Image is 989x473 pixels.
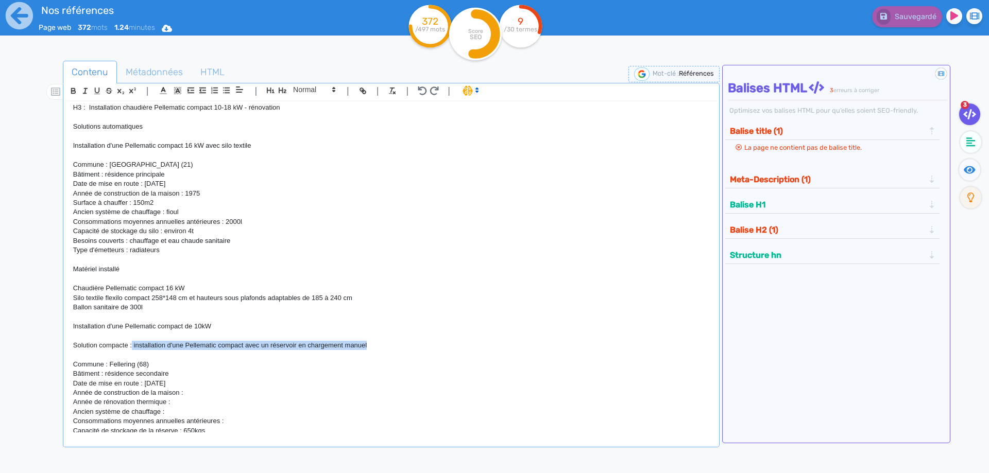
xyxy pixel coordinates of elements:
[727,171,928,188] button: Meta-Description (1)
[63,61,117,84] a: Contenu
[728,106,948,115] div: Optimisez vos balises HTML pour qu’elles soient SEO-friendly.
[73,246,709,255] p: Type d'émetteurs : radiateurs
[192,58,233,86] span: HTML
[73,397,709,407] p: Année de rénovation thermique :
[634,67,650,81] img: google-serp-logo.png
[415,26,445,33] tspan: /497 mots
[448,84,450,98] span: |
[504,26,538,33] tspan: /30 termes
[39,2,335,19] input: title
[73,303,709,312] p: Ballon sanitaire de 300l
[73,360,709,369] p: Commune : Fellering (68)
[653,69,679,77] span: Mot-clé :
[377,84,379,98] span: |
[39,23,71,32] span: Page web
[458,84,482,97] span: I.Assistant
[872,6,942,27] button: Sauvegardé
[727,221,939,238] div: Balise H2 (1)
[679,69,714,77] span: Références
[73,198,709,207] p: Surface à chauffer : 150m2
[73,322,709,331] p: Installation d'une Pellematic compact de 10kW
[73,141,709,150] p: Installation d'une Pellematic compact 16 kW avec silo textile
[73,122,709,131] p: Solutions automatiques
[78,23,108,32] span: mots
[254,84,257,98] span: |
[73,170,709,179] p: Bâtiment : résidence principale
[744,144,862,151] span: La page ne contient pas de balise title.
[727,122,928,139] button: Balise title (1)
[73,284,709,293] p: Chaudière Pellematic compact 16 kW
[347,84,349,98] span: |
[73,379,709,388] p: Date de mise en route : [DATE]
[830,87,833,94] span: 3
[73,217,709,226] p: Consommations moyennes annuelles antérieures : 2000l
[78,23,91,32] b: 372
[73,226,709,236] p: Capacité de stockage du silo : environ 4t
[422,15,438,27] tspan: 372
[114,23,155,32] span: minutes
[73,103,709,112] p: H3 : Installation chaudière Pellematic compact 10-18 kW - rénovation
[73,388,709,397] p: Année de construction de la maison :
[73,189,709,198] p: Année de construction de la maison : 1975
[73,160,709,169] p: Commune : [GEOGRAPHIC_DATA] (21)
[727,171,939,188] div: Meta-Description (1)
[727,221,928,238] button: Balise H2 (1)
[73,407,709,416] p: Ancien système de chauffage :
[518,15,524,27] tspan: 9
[727,247,939,264] div: Structure hn
[73,341,709,350] p: Solution compacte : installation d'une Pellematic compact avec un réservoir en chargement manuel
[73,207,709,217] p: Ancien système de chauffage : fioul
[63,58,116,86] span: Contenu
[73,265,709,274] p: Matériel installé
[114,23,129,32] b: 1.24
[117,58,191,86] span: Métadonnées
[232,83,247,96] span: Aligment
[727,122,939,139] div: Balise title (1)
[73,179,709,188] p: Date de mise en route : [DATE]
[727,196,939,213] div: Balise H1
[73,416,709,426] p: Consommations moyennes annuelles antérieures :
[895,12,936,21] span: Sauvegardé
[727,247,928,264] button: Structure hn
[406,84,408,98] span: |
[728,81,948,96] h4: Balises HTML
[117,61,192,84] a: Métadonnées
[146,84,149,98] span: |
[73,236,709,246] p: Besoins couverts : chauffage et eau chaude sanitaire
[468,28,483,34] tspan: Score
[727,196,928,213] button: Balise H1
[73,369,709,378] p: Bâtiment : résidence secondaire
[470,33,482,41] tspan: SEO
[73,426,709,435] p: Capacité de stockage de la réserve : 650kgs
[961,101,969,109] span: 3
[192,61,233,84] a: HTML
[833,87,879,94] span: erreurs à corriger
[73,293,709,303] p: Silo textile flexilo compact 258*148 cm et hauteurs sous plafonds adaptables de 185 à 240 cm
